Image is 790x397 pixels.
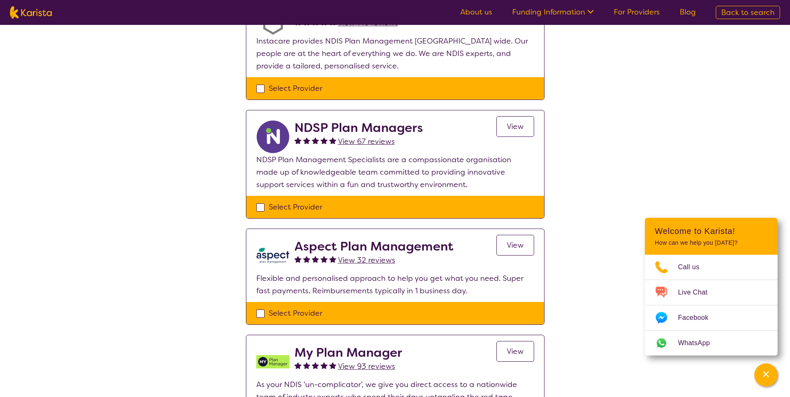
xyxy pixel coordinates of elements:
[338,135,395,148] a: View 67 reviews
[329,137,336,144] img: fullstar
[645,331,778,356] a: Web link opens in a new tab.
[294,137,301,144] img: fullstar
[256,153,534,191] p: NDSP Plan Management Specialists are a compassionate organisation made up of knowledgeable team c...
[716,6,780,19] a: Back to search
[338,254,395,266] a: View 32 reviews
[496,235,534,256] a: View
[338,361,395,371] span: View 93 reviews
[507,240,524,250] span: View
[507,122,524,132] span: View
[678,337,720,349] span: WhatsApp
[10,6,52,19] img: Karista logo
[294,120,423,135] h2: NDSP Plan Managers
[329,362,336,369] img: fullstar
[256,35,534,72] p: Instacare provides NDIS Plan Management [GEOGRAPHIC_DATA] wide. Our people are at the heart of ev...
[321,362,328,369] img: fullstar
[496,116,534,137] a: View
[680,7,696,17] a: Blog
[655,226,768,236] h2: Welcome to Karista!
[678,286,717,299] span: Live Chat
[655,239,768,246] p: How can we help you [DATE]?
[256,120,289,153] img: ryxpuxvt8mh1enfatjpo.png
[645,255,778,356] ul: Choose channel
[678,261,710,273] span: Call us
[256,345,289,378] img: v05irhjwnjh28ktdyyfd.png
[303,256,310,263] img: fullstar
[312,137,319,144] img: fullstar
[721,7,775,17] span: Back to search
[312,362,319,369] img: fullstar
[329,256,336,263] img: fullstar
[512,7,594,17] a: Funding Information
[678,312,718,324] span: Facebook
[312,256,319,263] img: fullstar
[294,345,402,360] h2: My Plan Manager
[507,346,524,356] span: View
[303,362,310,369] img: fullstar
[338,360,395,373] a: View 93 reviews
[338,255,395,265] span: View 32 reviews
[303,137,310,144] img: fullstar
[321,256,328,263] img: fullstar
[754,363,778,387] button: Channel Menu
[321,137,328,144] img: fullstar
[256,272,534,297] p: Flexible and personalised approach to help you get what you need. Super fast payments. Reimbursem...
[256,239,289,272] img: lkb8hqptqmnl8bp1urdw.png
[294,362,301,369] img: fullstar
[294,239,453,254] h2: Aspect Plan Management
[614,7,660,17] a: For Providers
[496,341,534,362] a: View
[645,218,778,356] div: Channel Menu
[460,7,492,17] a: About us
[338,136,395,146] span: View 67 reviews
[294,256,301,263] img: fullstar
